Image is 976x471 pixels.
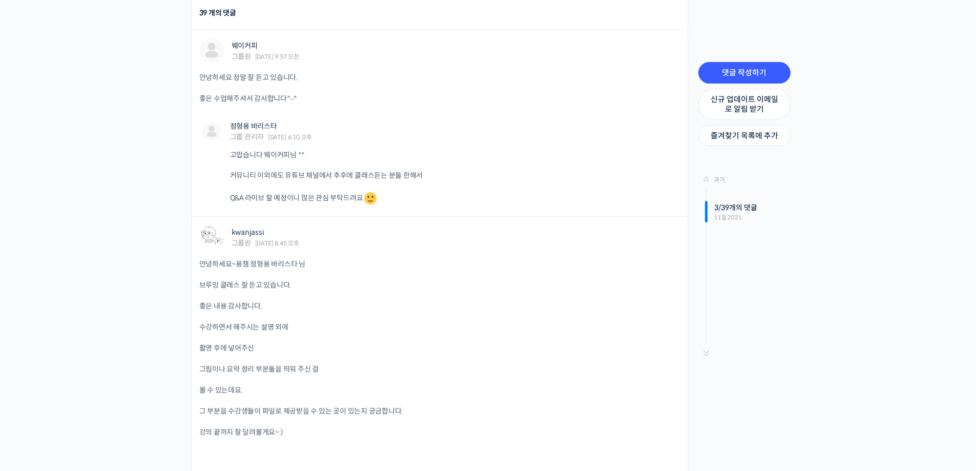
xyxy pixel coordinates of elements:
p: 그림이나 요약 정리 부분들을 띄워 주신 걸 [199,364,680,375]
a: kwanjassi [232,228,264,237]
span: 과거 [714,176,725,183]
a: "웨이커피"님 프로필 보기 [199,38,224,63]
span: [DATE] 6:10 오후 [268,134,312,140]
span: 대화 [94,341,106,349]
span: 11월 2021 [714,215,791,220]
span: 홈 [32,340,38,349]
p: 좋은 내용 감사합니다. [199,301,680,312]
span: [DATE] 8:45 오후 [255,240,299,247]
span: [DATE] 9:57 오전 [255,54,299,60]
a: 홈 [3,325,68,351]
div: / 개의 댓글 [707,201,791,222]
div: 39 개의 댓글 [199,6,236,20]
div: 그룹 관리자 [230,133,264,140]
p: 커뮤니티 이외에도 유튜브 채널에서 추후에 클래스듣는 분들 한해서 [230,171,670,181]
a: 정형용 바리스타 [230,121,277,131]
a: 설정 [132,325,197,351]
a: "정형용 바리스타"님 프로필 보기 [199,122,224,140]
a: 웨이커피 [232,41,258,50]
p: 안녕하세요~용챔 정형용 바리스타 님 [199,259,680,270]
p: 볼 수 있는데요. [199,385,680,396]
p: 좋은 수업해주셔서 감사합니다^–^ [199,93,680,104]
a: 댓글 작성하기 [698,62,791,84]
div: 그룹원 [232,53,251,60]
span: 39 [721,203,729,212]
span: 촬영 후에 넣어주신 [199,343,255,353]
span: 3 [714,203,718,212]
p: 강의 끝까지 잘 달려볼게요~:) [199,427,680,438]
img: 🙂 [364,192,377,204]
a: 즐겨찾기 목록에 추가 [698,125,791,147]
div: 그룹원 [232,239,251,247]
p: 그 부분을 수강생들이 파일로 제공받을 수 있는 곳이 있는지 궁금합니다. [199,406,680,417]
a: "kwanjassi"님 프로필 보기 [199,224,224,249]
span: 설정 [158,340,171,349]
p: 고맙습니다 웨이커피님 ^^ [230,150,670,160]
a: 과거 [703,173,791,187]
p: Q&A 라이브 할 예정이니 많은 관심 부탁드려요 [230,191,670,206]
a: 신규 업데이트 이메일로 알림 받기 [698,89,791,120]
p: 브루잉 클래스 잘 듣고 있습니다. [199,280,680,291]
a: 대화 [68,325,132,351]
p: 안녕하세요 정말 잘 듣고 있습니다. [199,72,680,83]
p: 수강하면서 해주시는 설명 외에 [199,322,680,333]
